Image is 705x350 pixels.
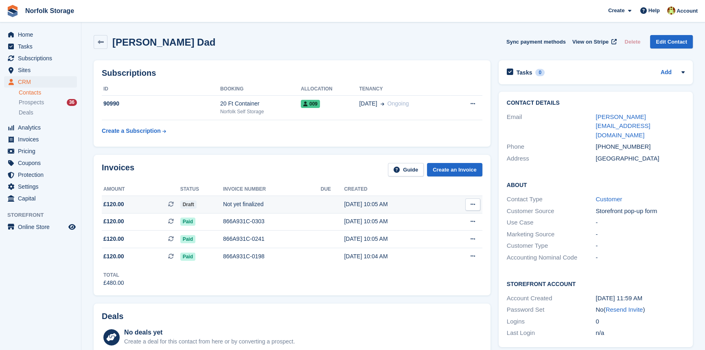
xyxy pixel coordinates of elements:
[180,253,195,261] span: Paid
[18,145,67,157] span: Pricing
[596,113,650,139] a: [PERSON_NAME][EMAIL_ADDRESS][DOMAIN_NAME]
[18,134,67,145] span: Invoices
[507,294,596,303] div: Account Created
[507,154,596,163] div: Address
[102,83,220,96] th: ID
[572,38,609,46] span: View on Stripe
[220,99,301,108] div: 20 Ft Container
[344,200,443,209] div: [DATE] 10:05 AM
[677,7,698,15] span: Account
[569,35,618,48] a: View on Stripe
[18,221,67,233] span: Online Store
[223,252,321,261] div: 866A931C-0198
[18,181,67,192] span: Settings
[650,35,693,48] a: Edit Contact
[661,68,672,77] a: Add
[102,312,123,321] h2: Deals
[359,83,451,96] th: Tenancy
[507,207,596,216] div: Customer Source
[596,230,685,239] div: -
[387,100,409,107] span: Ongoing
[102,163,134,176] h2: Invoices
[4,64,77,76] a: menu
[7,5,19,17] img: stora-icon-8386f47178a22dfd0bd8f6a31ec36ba5ce8667c1dd55bd0f319d3a0aa187defe.svg
[18,29,67,40] span: Home
[7,211,81,219] span: Storefront
[103,235,124,243] span: £120.00
[507,230,596,239] div: Marketing Source
[507,181,685,189] h2: About
[19,109,33,117] span: Deals
[507,253,596,262] div: Accounting Nominal Code
[507,218,596,227] div: Use Case
[220,83,301,96] th: Booking
[180,218,195,226] span: Paid
[103,279,124,287] div: £480.00
[608,7,624,15] span: Create
[667,7,675,15] img: Holly Lamming
[102,127,161,135] div: Create a Subscription
[102,183,180,196] th: Amount
[596,317,685,326] div: 0
[180,183,223,196] th: Status
[596,253,685,262] div: -
[180,200,197,209] span: Draft
[4,29,77,40] a: menu
[621,35,644,48] button: Delete
[67,99,77,106] div: 36
[102,68,482,78] h2: Subscriptions
[596,305,685,315] div: No
[112,37,215,48] h2: [PERSON_NAME] Dad
[321,183,344,196] th: Due
[4,53,77,64] a: menu
[18,53,67,64] span: Subscriptions
[344,183,443,196] th: Created
[535,69,545,76] div: 0
[4,145,77,157] a: menu
[103,200,124,209] span: £120.00
[102,123,166,139] a: Create a Subscription
[102,99,220,108] div: 90990
[4,193,77,204] a: menu
[648,7,660,15] span: Help
[344,235,443,243] div: [DATE] 10:05 AM
[18,157,67,169] span: Coupons
[596,241,685,251] div: -
[4,169,77,181] a: menu
[507,142,596,152] div: Phone
[344,217,443,226] div: [DATE] 10:05 AM
[388,163,424,176] a: Guide
[507,241,596,251] div: Customer Type
[103,271,124,279] div: Total
[18,122,67,133] span: Analytics
[4,221,77,233] a: menu
[596,196,622,203] a: Customer
[301,100,320,108] span: 009
[223,200,321,209] div: Not yet finalized
[506,35,566,48] button: Sync payment methods
[596,328,685,338] div: n/a
[18,76,67,88] span: CRM
[22,4,77,18] a: Norfolk Storage
[180,235,195,243] span: Paid
[223,183,321,196] th: Invoice number
[4,122,77,133] a: menu
[507,280,685,288] h2: Storefront Account
[19,89,77,97] a: Contacts
[507,112,596,140] div: Email
[19,108,77,117] a: Deals
[507,317,596,326] div: Logins
[596,218,685,227] div: -
[124,328,295,337] div: No deals yet
[223,235,321,243] div: 866A931C-0241
[359,99,377,108] span: [DATE]
[507,195,596,204] div: Contact Type
[4,157,77,169] a: menu
[507,328,596,338] div: Last Login
[507,305,596,315] div: Password Set
[124,337,295,346] div: Create a deal for this contact from here or by converting a prospect.
[507,100,685,106] h2: Contact Details
[427,163,482,176] a: Create an Invoice
[4,76,77,88] a: menu
[103,217,124,226] span: £120.00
